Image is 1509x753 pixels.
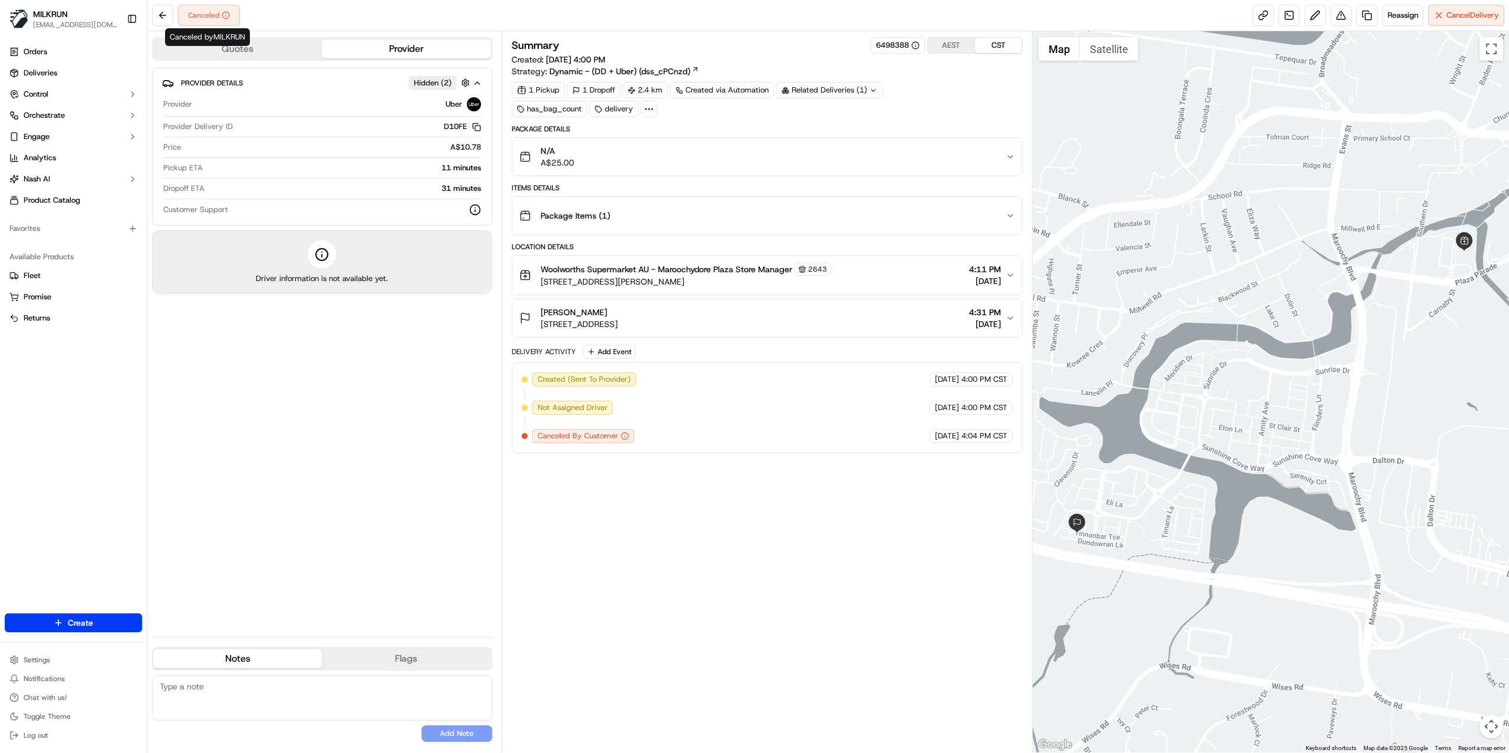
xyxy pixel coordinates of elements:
span: Provider Details [181,78,243,88]
span: N/A [541,145,574,157]
span: Promise [24,292,51,302]
span: 4:04 PM CST [961,431,1007,441]
a: Created via Automation [670,82,774,98]
div: Package Details [512,124,1023,134]
span: 4:11 PM [969,263,1001,275]
button: Provider [322,39,490,58]
div: Related Deliveries (1) [776,82,882,98]
button: Chat with us! [5,689,142,706]
span: Canceled by MILKRUN [170,32,245,42]
button: Map camera controls [1480,715,1503,738]
span: Created: [512,54,605,65]
div: 31 minutes [209,183,481,194]
a: Terms (opens in new tab) [1435,745,1451,751]
span: [DATE] 4:00 PM [546,54,605,65]
span: [DATE] [935,374,959,385]
button: Flags [322,649,490,668]
span: Not Assigned Driver [538,402,608,413]
span: Nash AI [24,174,50,184]
button: Toggle Theme [5,708,142,725]
button: Provider DetailsHidden (2) [162,73,482,93]
span: Reassign [1388,10,1418,21]
span: Analytics [24,153,56,163]
span: Engage [24,131,50,142]
span: Provider Delivery ID [163,121,233,132]
span: Orchestrate [24,110,65,121]
span: Settings [24,655,50,665]
span: Notifications [24,674,65,683]
span: Control [24,89,48,100]
a: Fleet [9,270,137,281]
button: Keyboard shortcuts [1306,744,1356,752]
button: Show satellite imagery [1080,37,1138,61]
button: Toggle fullscreen view [1480,37,1503,61]
span: Product Catalog [24,195,80,206]
span: Woolworths Supermarket AU - Maroochydore Plaza Store Manager [541,263,792,275]
span: Toggle Theme [24,712,71,721]
span: [DATE] [935,431,959,441]
button: Nash AI [5,170,142,189]
button: Control [5,85,142,104]
span: [STREET_ADDRESS][PERSON_NAME] [541,276,831,288]
div: 1 Pickup [512,82,565,98]
button: Woolworths Supermarket AU - Maroochydore Plaza Store Manager2643[STREET_ADDRESS][PERSON_NAME]4:11... [512,256,1022,295]
div: Items Details [512,183,1023,193]
span: [PERSON_NAME] [541,306,607,318]
div: Favorites [5,219,142,238]
span: 2643 [808,265,827,274]
span: Provider [163,99,192,110]
button: Reassign [1382,5,1424,26]
button: Add Event [583,345,635,359]
span: 4:00 PM CST [961,402,1007,413]
span: 4:31 PM [969,306,1001,318]
span: [DATE] [969,275,1001,287]
div: 1 Dropoff [567,82,620,98]
button: MILKRUN [33,8,68,20]
a: Product Catalog [5,191,142,210]
div: 2.4 km [622,82,668,98]
button: MILKRUNMILKRUN[EMAIL_ADDRESS][DOMAIN_NAME] [5,5,122,33]
button: CST [975,38,1022,53]
span: 4:00 PM CST [961,374,1007,385]
button: Notes [153,649,322,668]
div: delivery [589,101,638,117]
button: Canceled [178,5,240,26]
span: Fleet [24,270,41,281]
button: Fleet [5,266,142,285]
button: 6498388 [876,40,920,51]
button: Show street map [1039,37,1080,61]
span: [DATE] [935,402,959,413]
button: Promise [5,288,142,306]
button: Notifications [5,671,142,687]
span: [DATE] [969,318,1001,330]
a: Orders [5,42,142,61]
button: AEST [928,38,975,53]
span: Returns [24,313,50,323]
button: Log out [5,727,142,744]
div: Strategy: [512,65,699,77]
button: Hidden (2) [408,75,473,90]
a: Dynamic - (DD + Uber) (dss_cPCnzd) [549,65,699,77]
button: N/AA$25.00 [512,138,1022,176]
img: uber-new-logo.jpeg [467,97,481,111]
div: Location Details [512,242,1023,252]
span: Dynamic - (DD + Uber) (dss_cPCnzd) [549,65,690,77]
span: Chat with us! [24,693,67,702]
div: Available Products [5,247,142,266]
span: Pickup ETA [163,163,203,173]
div: has_bag_count [512,101,587,117]
h3: Summary [512,40,559,51]
button: Orchestrate [5,106,142,125]
span: Uber [446,99,462,110]
span: A$10.78 [450,142,481,153]
span: Map data ©2025 Google [1363,745,1428,751]
button: Quotes [153,39,322,58]
div: 11 minutes [207,163,481,173]
span: Cancel Delivery [1447,10,1499,21]
span: Price [163,142,181,153]
button: Package Items (1) [512,197,1022,235]
button: [EMAIL_ADDRESS][DOMAIN_NAME] [33,20,117,29]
